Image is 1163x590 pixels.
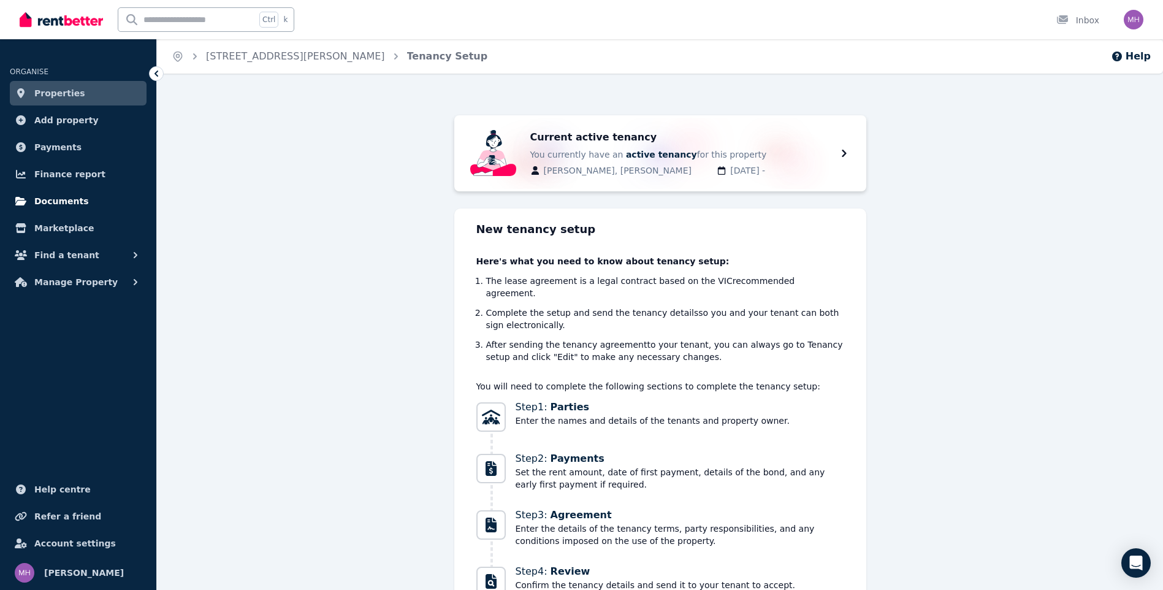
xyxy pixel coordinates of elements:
span: Set the rent amount, date of first payment, details of the bond, and any early first payment if r... [516,466,844,491]
span: [PERSON_NAME], [PERSON_NAME] [544,164,710,177]
button: Manage Property [10,270,147,294]
span: Manage Property [34,275,118,289]
span: You currently have an for this property [530,148,829,161]
a: Refer a friend [10,504,147,529]
a: Payments [10,135,147,159]
p: You will need to complete the following sections to complete the tenancy setup: [476,380,844,393]
a: Add property [10,108,147,132]
span: Ctrl [259,12,278,28]
span: Tenancy Setup [407,49,488,64]
span: Enter the names and details of the tenants and property owner. [516,415,790,427]
span: Step 4 : [516,564,795,579]
a: Properties [10,81,147,105]
span: Documents [34,194,89,209]
img: Matthew Hunt [15,563,34,583]
img: RentBetter [20,10,103,29]
span: Step 1 : [516,400,790,415]
span: [DATE] - [730,164,836,177]
li: The lease agreement is a legal contract based on the VIC recommended agreement. [486,275,844,299]
span: Payments [34,140,82,155]
b: active tenancy [626,150,697,159]
span: [PERSON_NAME] [44,565,124,580]
span: Step 3 : [516,508,844,523]
span: Parties [551,401,590,413]
span: Finance report [34,167,105,182]
a: Help centre [10,477,147,502]
span: Help centre [34,482,91,497]
span: Account settings [34,536,116,551]
span: Review [551,565,590,577]
span: Add property [34,113,99,128]
a: [STREET_ADDRESS][PERSON_NAME] [206,50,385,62]
span: Marketplace [34,221,94,236]
img: Matthew Hunt [1124,10,1143,29]
button: Find a tenant [10,243,147,267]
li: After sending the tenancy agreement to your tenant, you can always go to Tenancy setup and click ... [486,339,844,363]
span: k [283,15,288,25]
a: Account settings [10,531,147,556]
a: Documents [10,189,147,213]
nav: Breadcrumb [157,39,502,74]
button: Help [1111,49,1151,64]
li: Complete the setup and send the tenancy details so you and your tenant can both sign electronical... [486,307,844,331]
span: Find a tenant [34,248,99,262]
span: Payments [551,453,604,464]
div: Open Intercom Messenger [1121,548,1151,578]
p: Here's what you need to know about tenancy setup: [476,255,844,267]
span: Step 2 : [516,451,844,466]
span: Agreement [551,509,612,521]
span: Current active tenancy [530,130,829,145]
span: Enter the details of the tenancy terms, party responsibilities, and any conditions imposed on the... [516,523,844,547]
a: Finance report [10,162,147,186]
h2: New tenancy setup [476,221,844,238]
span: Properties [34,86,85,101]
div: Inbox [1056,14,1099,26]
a: Marketplace [10,216,147,240]
span: ORGANISE [10,67,48,76]
span: Refer a friend [34,509,101,524]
